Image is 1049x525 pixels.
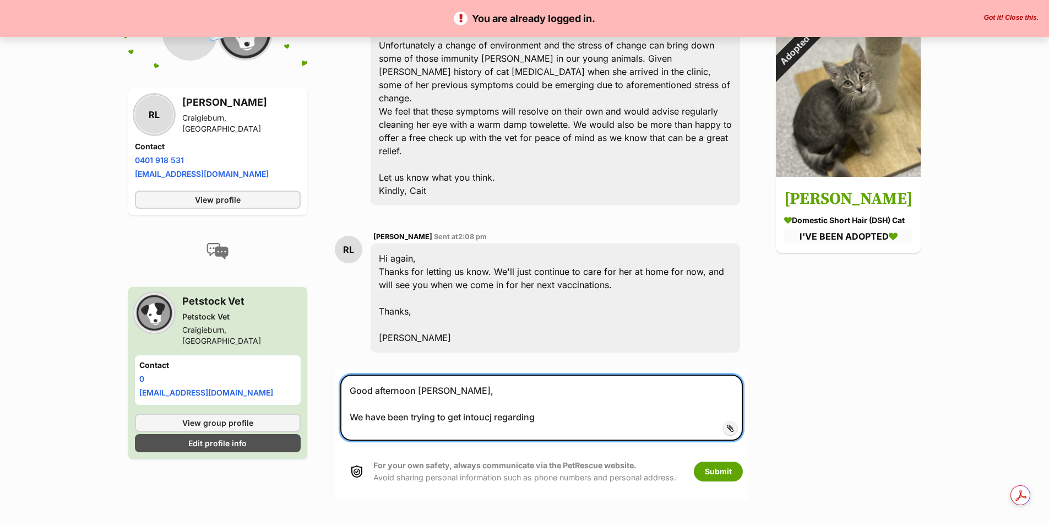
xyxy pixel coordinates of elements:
[762,18,827,83] div: Adopted
[135,95,173,134] div: RL
[135,294,173,332] img: Petstock Vet profile pic
[195,194,241,205] span: View profile
[458,232,487,241] span: 2:08 pm
[371,4,740,205] div: Hi [PERSON_NAME], Unfortunately a change of environment and the stress of change can bring down s...
[135,434,301,452] a: Edit profile info
[139,388,273,397] a: [EMAIL_ADDRESS][DOMAIN_NAME]
[694,462,743,481] button: Submit
[784,187,912,212] h3: [PERSON_NAME]
[981,14,1042,23] button: Close the banner
[139,360,297,371] h4: Contact
[784,215,912,226] div: Domestic Short Hair (DSH) Cat
[135,155,184,165] a: 0401 918 531
[11,11,1038,26] p: You are already logged in.
[182,324,301,347] div: Craigieburn, [GEOGRAPHIC_DATA]
[182,112,301,134] div: Craigieburn, [GEOGRAPHIC_DATA]
[335,236,362,263] div: RL
[135,414,301,432] a: View group profile
[373,459,676,483] p: Avoid sharing personal information such as phone numbers and personal address.
[784,229,912,245] div: I'VE BEEN ADOPTED
[776,32,921,177] img: Ariel
[373,232,432,241] span: [PERSON_NAME]
[776,179,921,253] a: [PERSON_NAME] Domestic Short Hair (DSH) Cat I'VE BEEN ADOPTED
[182,294,301,309] h3: Petstock Vet
[139,374,144,383] a: 0
[434,232,487,241] span: Sent at
[135,191,301,209] a: View profile
[182,417,253,429] span: View group profile
[182,95,301,110] h3: [PERSON_NAME]
[135,169,269,178] a: [EMAIL_ADDRESS][DOMAIN_NAME]
[182,311,301,322] div: Petstock Vet
[135,141,301,152] h4: Contact
[188,437,247,449] span: Edit profile info
[776,168,921,179] a: Adopted
[206,243,229,259] img: conversation-icon-4a6f8262b818ee0b60e3300018af0b2d0b884aa5de6e9bcb8d3d4eeb1a70a7c4.svg
[371,243,740,353] div: Hi again, Thanks for letting us know. We'll just continue to care for her at home for now, and wi...
[373,461,637,470] strong: For your own safety, always communicate via the PetRescue website.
